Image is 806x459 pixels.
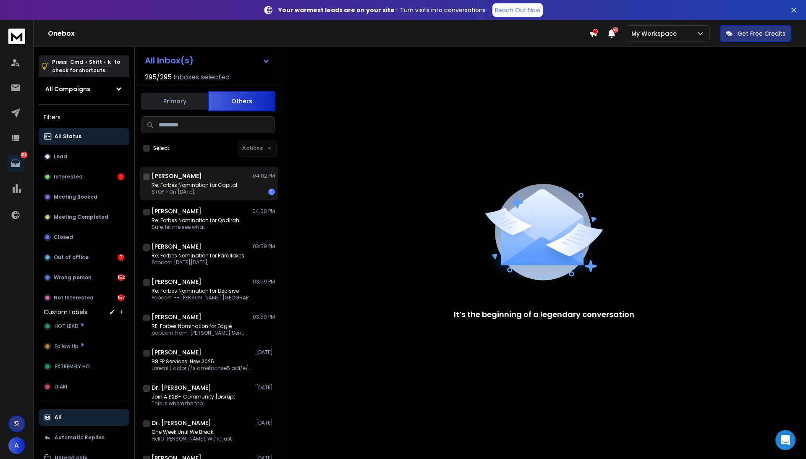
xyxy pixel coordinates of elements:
[612,27,618,33] span: 50
[39,318,129,335] button: HOT LEAD
[631,29,680,38] p: My Workspace
[39,429,129,446] button: Automatic Replies
[52,58,120,75] p: Press to check for shortcuts.
[54,274,92,281] p: Wrong person
[152,182,237,189] p: Re: Forbes Nomination for Capital
[152,278,201,286] h1: [PERSON_NAME]
[55,133,81,140] p: All Status
[152,189,237,195] p: STOP > On [DATE],
[39,378,129,395] button: DIARI
[173,72,230,82] h3: Inboxes selected
[278,6,395,14] strong: Your warmest leads are on your site
[55,363,94,370] span: EXTREMELY HOW
[39,111,129,123] h3: Filters
[145,72,172,82] span: 295 / 295
[39,189,129,205] button: Meeting Booked
[39,338,129,355] button: Follow Up
[8,437,25,454] button: A
[55,434,105,441] p: Automatic Replies
[152,358,252,365] p: B8 EP Services: New 2025
[256,349,275,356] p: [DATE]
[152,172,202,180] h1: [PERSON_NAME]
[54,294,94,301] p: Not Interested
[39,409,129,426] button: All
[775,430,796,450] div: Open Intercom Messenger
[141,92,208,110] button: Primary
[495,6,540,14] p: Reach Out Now
[44,308,87,316] h3: Custom Labels
[55,343,79,350] span: Follow Up
[256,420,275,426] p: [DATE]
[152,365,252,372] p: Loremi ( dolor://s.ametconse5.adi/e/seDdoEiuSmODTeM9InC1.utLabOReEtDoLORemAGnAALiq4EnImAdm16veNi1...
[253,243,275,250] p: 03:59 PM
[152,330,244,336] p: popcorn From: [PERSON_NAME] Sent:
[48,29,589,39] h1: Onebox
[208,91,275,111] button: Others
[152,383,211,392] h1: Dr. [PERSON_NAME]
[253,173,275,179] p: 04:02 PM
[39,81,129,97] button: All Campaigns
[152,313,201,321] h1: [PERSON_NAME]
[39,209,129,226] button: Meeting Completed
[152,393,235,400] p: Join A $2B+ Community [Disrupt
[253,278,275,285] p: 03:59 PM
[256,384,275,391] p: [DATE]
[39,269,129,286] button: Wrong person152
[39,229,129,246] button: Closed
[145,56,194,65] h1: All Inbox(s)
[39,148,129,165] button: Lead
[39,249,129,266] button: Out of office7
[54,173,83,180] p: Interested
[152,224,239,231] p: Sure, let me see what
[118,294,124,301] div: 157
[152,323,244,330] p: RE: Forbes Nomination for Eagle
[152,252,244,259] p: Re: Forbes Nomination for Parallaxes
[278,6,486,14] p: – Turn visits into conversations
[54,214,108,220] p: Meeting Completed
[39,358,129,375] button: EXTREMELY HOW
[55,414,62,421] p: All
[69,57,112,67] span: Cmd + Shift + k
[252,208,275,215] p: 04:00 PM
[253,314,275,320] p: 03:50 PM
[152,400,235,407] p: This is where the top
[152,294,252,301] p: Popcorn -- [PERSON_NAME] [GEOGRAPHIC_DATA]:
[152,419,211,427] h1: Dr. [PERSON_NAME]
[54,153,67,160] p: Lead
[454,309,634,320] p: It’s the beginning of a legendary conversation
[21,152,27,158] p: 318
[152,429,235,435] p: One Week Until We Break
[152,435,235,442] p: Hello [PERSON_NAME], We’re just 1
[39,289,129,306] button: Not Interested157
[39,168,129,185] button: Interested1
[54,234,73,241] p: Closed
[152,348,201,357] h1: [PERSON_NAME]
[153,145,170,152] label: Select
[54,254,89,261] p: Out of office
[152,242,201,251] h1: [PERSON_NAME]
[45,85,90,93] h1: All Campaigns
[55,383,67,390] span: DIARI
[152,259,244,266] p: Popcorn [DATE][DATE],
[268,189,275,195] div: 1
[152,288,252,294] p: Re: Forbes Nomination for Decisive
[138,52,277,69] button: All Inbox(s)
[7,155,24,172] a: 318
[8,29,25,44] img: logo
[152,207,201,215] h1: [PERSON_NAME]
[55,323,79,330] span: HOT LEAD
[738,29,785,38] p: Get Free Credits
[720,25,791,42] button: Get Free Credits
[118,274,124,281] div: 152
[118,254,124,261] div: 7
[152,217,239,224] p: Re: Forbes Nomination for Qadirah
[118,173,124,180] div: 1
[54,194,97,200] p: Meeting Booked
[39,128,129,145] button: All Status
[492,3,543,17] a: Reach Out Now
